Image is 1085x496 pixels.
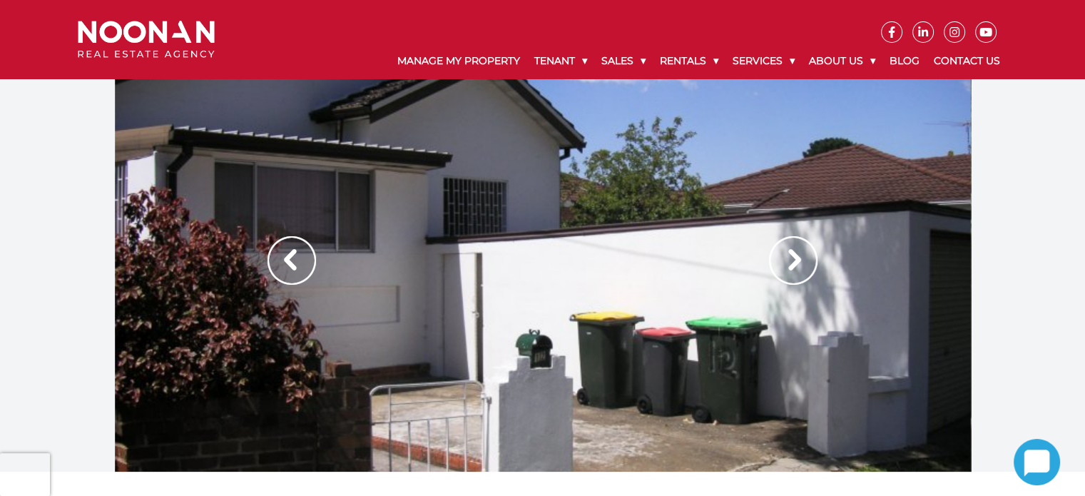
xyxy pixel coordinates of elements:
img: Arrow slider [769,236,817,285]
a: Rentals [653,43,725,79]
a: Services [725,43,802,79]
a: Contact Us [927,43,1007,79]
img: Arrow slider [268,236,316,285]
a: Blog [882,43,927,79]
img: Noonan Real Estate Agency [78,21,215,59]
a: Sales [594,43,653,79]
a: Tenant [527,43,594,79]
a: About Us [802,43,882,79]
a: Manage My Property [390,43,527,79]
